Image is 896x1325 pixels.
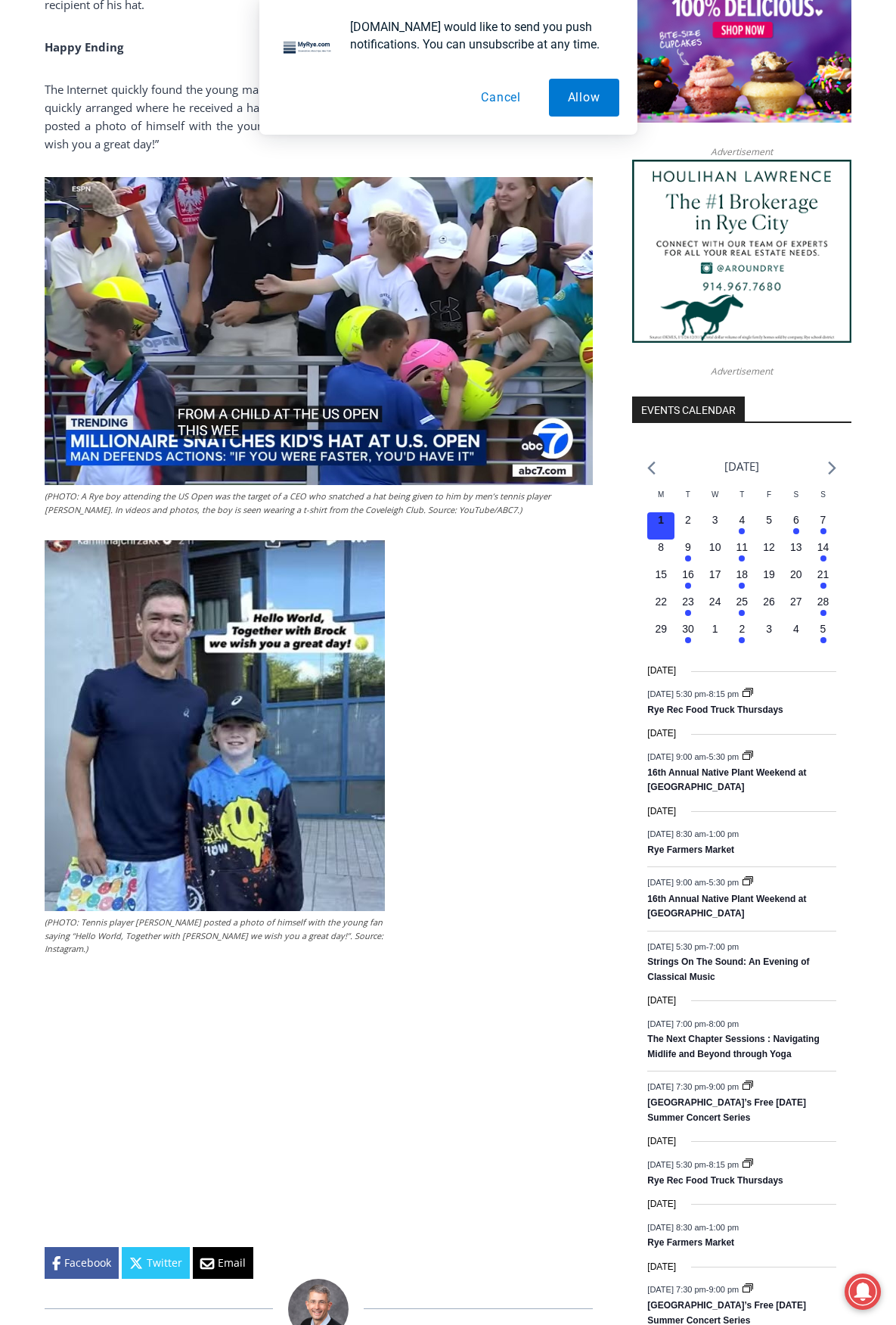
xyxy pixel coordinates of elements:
[647,704,783,717] a: Rye Rec Food Truck Thursdays
[647,1019,705,1028] span: [DATE] 7:00 pm
[685,541,691,553] time: 9
[45,980,468,1218] iframe: YouTube video player
[755,567,783,594] button: 19
[820,555,826,561] em: Has events
[647,941,739,950] time: -
[702,540,729,567] button: 10
[647,994,676,1008] time: [DATE]
[709,596,721,608] time: 24
[755,540,783,567] button: 12
[685,637,691,643] em: Has events
[810,512,837,540] button: 7 Has events
[655,623,667,635] time: 29
[647,689,741,698] time: -
[685,514,691,526] time: 2
[647,726,676,741] time: [DATE]
[783,594,810,621] button: 27
[755,621,783,649] button: 3
[708,829,739,838] span: 1:00 pm
[674,567,702,594] button: 16 Has events
[708,689,739,698] span: 8:15 pm
[364,147,733,188] a: Intern @ [DOMAIN_NAME]
[739,514,745,526] time: 4
[647,1159,741,1168] time: -
[766,514,772,526] time: 5
[724,456,759,477] li: [DATE]
[810,540,837,567] button: 14 Has events
[702,594,729,621] button: 24
[674,621,702,649] button: 30 Has events
[462,79,540,117] button: Cancel
[783,512,810,540] button: 6 Has events
[647,1260,676,1274] time: [DATE]
[696,145,788,159] span: Advertisement
[810,567,837,594] button: 21 Has events
[122,1247,190,1279] a: Twitter
[729,512,756,540] button: 4 Has events
[682,596,694,608] time: 23
[647,1222,705,1231] span: [DATE] 8:30 am
[549,79,619,117] button: Allow
[647,540,674,567] button: 8
[708,1222,739,1231] span: 1:00 pm
[708,941,739,950] span: 7:00 pm
[395,151,701,185] span: Intern @ [DOMAIN_NAME]
[193,1247,253,1279] a: Email
[647,489,674,512] div: Monday
[810,594,837,621] button: 28 Has events
[820,528,826,534] em: Has events
[658,541,664,553] time: 8
[702,567,729,594] button: 17
[790,541,802,553] time: 13
[685,583,691,589] em: Has events
[790,596,802,608] time: 27
[708,878,739,887] span: 5:30 pm
[647,878,741,887] time: -
[99,20,374,48] div: Book [PERSON_NAME]'s Good Humor for Your Drive by Birthday
[647,689,705,698] span: [DATE] 5:30 pm
[783,621,810,649] button: 4
[739,490,744,499] span: T
[632,160,851,343] img: Houlihan Lawrence The #1 Brokerage in Rye City
[155,95,215,181] div: "Chef [PERSON_NAME] omakase menu is nirvana for lovers of great Japanese food."
[647,664,676,678] time: [DATE]
[702,621,729,649] button: 1
[736,568,749,580] time: 18
[647,844,734,857] a: Rye Farmers Market
[820,610,826,616] em: Has events
[817,541,829,553] time: 14
[647,1237,734,1249] a: Rye Farmers Market
[783,567,810,594] button: 20
[817,568,829,580] time: 21
[647,878,705,887] span: [DATE] 9:00 am
[647,567,674,594] button: 15
[647,1082,741,1091] time: -
[686,490,690,499] span: T
[647,751,741,760] time: -
[739,555,745,561] em: Has events
[647,829,739,838] time: -
[685,610,691,616] em: Has events
[712,490,718,499] span: W
[647,1082,705,1091] span: [DATE] 7:30 pm
[647,804,676,819] time: [DATE]
[647,1197,676,1211] time: [DATE]
[763,596,775,608] time: 26
[647,941,705,950] span: [DATE] 5:30 pm
[712,514,718,526] time: 3
[708,1285,739,1294] span: 9:00 pm
[647,1285,741,1294] time: -
[647,1285,705,1294] span: [DATE] 7:30 pm
[647,751,705,760] span: [DATE] 9:00 am
[755,512,783,540] button: 5
[647,829,705,838] span: [DATE] 8:30 am
[763,541,775,553] time: 12
[338,18,619,53] div: [DOMAIN_NAME] would like to send you push notifications. You can unsubscribe at any time.
[739,583,745,589] em: Has events
[702,512,729,540] button: 3
[647,1019,739,1028] time: -
[45,916,385,956] figcaption: (PHOTO: Tennis player [PERSON_NAME] posted a photo of himself with the young fan saying “Hello Wo...
[739,623,745,635] time: 2
[658,514,664,526] time: 1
